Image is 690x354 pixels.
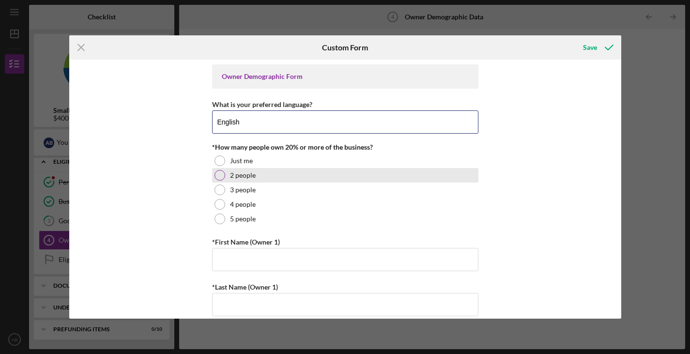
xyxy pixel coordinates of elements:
label: Just me [230,157,253,165]
button: Save [573,38,621,57]
div: *How many people own 20% or more of the business? [212,143,478,151]
label: 5 people [230,215,256,223]
label: *First Name (Owner 1) [212,238,280,246]
label: *Last Name (Owner 1) [212,283,278,291]
h6: Custom Form [322,43,368,52]
label: 4 people [230,200,256,208]
div: Save [583,38,597,57]
div: Owner Demographic Form [222,73,469,80]
label: What is your preferred language? [212,100,312,108]
label: 2 people [230,171,256,179]
label: 3 people [230,186,256,194]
